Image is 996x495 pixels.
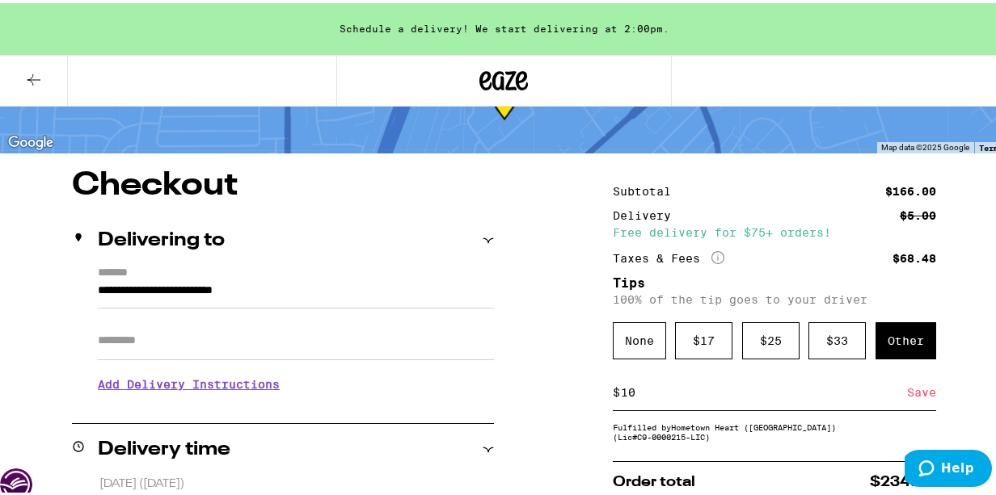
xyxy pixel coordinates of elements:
[675,319,732,356] div: $ 17
[881,140,969,149] span: Map data ©2025 Google
[876,319,936,356] div: Other
[613,182,682,194] div: Subtotal
[613,207,682,218] div: Delivery
[613,224,936,235] div: Free delivery for $75+ orders!
[4,129,57,150] img: Google
[98,437,230,456] h2: Delivery time
[885,182,936,194] div: $166.00
[893,250,936,261] div: $68.48
[613,371,620,407] div: $
[613,274,936,287] h5: Tips
[72,166,494,199] h1: Checkout
[613,419,936,438] div: Fulfilled by Hometown Heart ([GEOGRAPHIC_DATA]) (Lic# C9-0000215-LIC )
[99,473,495,489] p: [DATE] ([DATE])
[4,129,57,150] a: Open this area in Google Maps (opens a new window)
[907,371,936,407] div: Save
[613,290,936,303] p: 100% of the tip goes to your driver
[613,319,666,356] div: None
[620,382,907,396] input: 0
[613,472,695,486] span: Order total
[98,363,494,400] h3: Add Delivery Instructions
[808,319,866,356] div: $ 33
[870,472,936,486] span: $234.48
[905,447,992,487] iframe: Opens a widget where you can find more information
[742,319,800,356] div: $ 25
[98,228,225,247] h2: Delivering to
[613,248,724,262] div: Taxes & Fees
[98,400,494,413] p: We'll contact you at [PHONE_NUMBER] when we arrive
[900,207,936,218] div: $5.00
